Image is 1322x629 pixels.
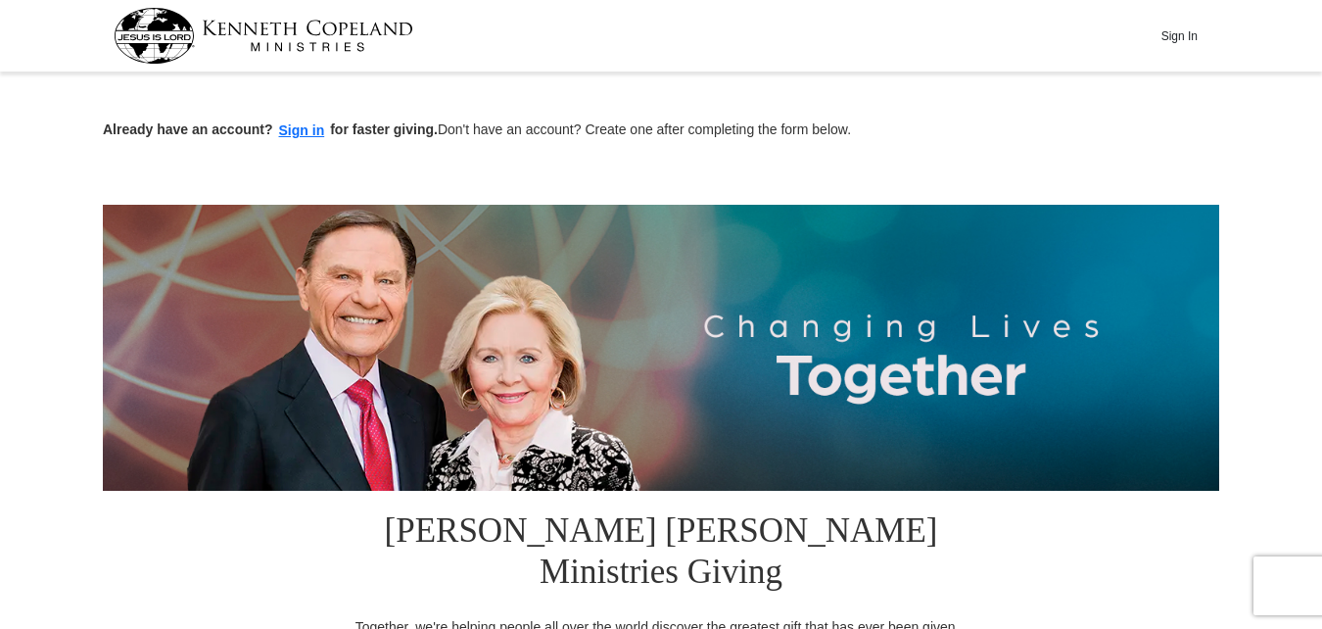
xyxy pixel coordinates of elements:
[343,491,979,617] h1: [PERSON_NAME] [PERSON_NAME] Ministries Giving
[103,120,1219,142] p: Don't have an account? Create one after completing the form below.
[1150,21,1208,51] button: Sign In
[273,120,331,142] button: Sign in
[114,8,413,64] img: kcm-header-logo.svg
[103,121,438,137] strong: Already have an account? for faster giving.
